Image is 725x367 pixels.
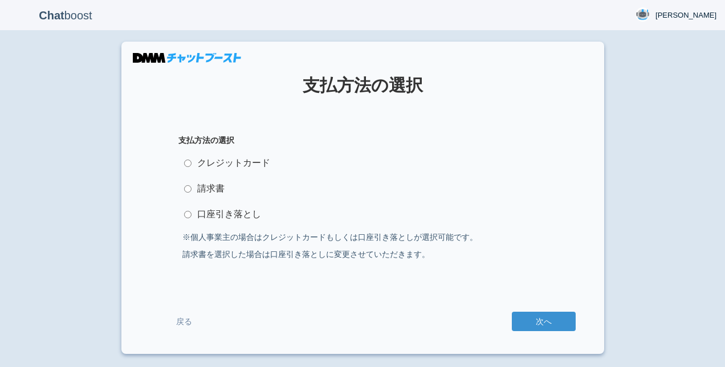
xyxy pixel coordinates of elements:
[184,160,192,167] input: クレジットカード
[182,231,547,243] p: ※個人事業主の場合はクレジットカードもしくは口座引き落としが選択可能です。
[178,134,547,146] span: 支払方法の選択
[655,10,716,21] span: [PERSON_NAME]
[178,203,547,226] label: 口座引き落とし
[636,7,650,22] img: User Image
[178,177,547,200] label: 請求書
[150,76,576,95] h1: 支払方法の選択
[150,311,218,332] a: 戻る
[184,185,192,193] input: 請求書
[39,9,64,22] b: Chat
[182,248,547,260] p: 請求書を選択した場合は口座引き落としに変更させていただきます。
[178,152,547,174] label: クレジットカード
[133,53,241,63] img: DMMチャットブースト
[184,211,192,218] input: 口座引き落とし
[512,312,576,331] button: 次へ
[9,1,123,30] p: boost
